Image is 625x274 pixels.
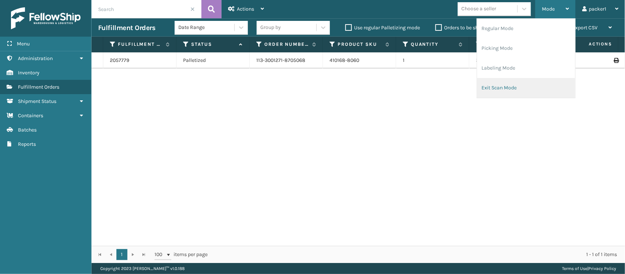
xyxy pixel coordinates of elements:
div: Group by [260,24,281,32]
li: Exit Scan Mode [477,78,575,98]
span: Reports [18,141,36,147]
label: Order Number [264,41,309,48]
a: 2057779 [110,57,129,64]
span: Shipment Status [18,98,56,104]
span: Administration [18,55,53,62]
span: Mode [542,6,555,12]
span: Actions [566,38,617,50]
span: Actions [237,6,254,12]
div: Choose a seller [461,5,496,13]
label: Product SKU [338,41,382,48]
span: Containers [18,112,43,119]
td: Palletized [176,52,250,68]
li: Regular Mode [477,19,575,38]
i: Print Label [614,58,618,63]
a: Privacy Policy [588,266,616,271]
td: 113-3001271-8705068 [250,52,323,68]
span: items per page [155,249,208,260]
label: Use regular Palletizing mode [345,25,420,31]
div: 1 - 1 of 1 items [218,251,617,258]
a: 392784193045 [476,57,510,63]
td: 1 [396,52,469,68]
p: Copyright 2023 [PERSON_NAME]™ v 1.0.188 [100,263,185,274]
li: Picking Mode [477,38,575,58]
span: Batches [18,127,37,133]
span: Fulfillment Orders [18,84,59,90]
label: Status [191,41,235,48]
label: Quantity [411,41,455,48]
a: 1 [116,249,127,260]
span: Export CSV [572,25,598,31]
a: 410168-8060 [330,57,359,63]
span: Inventory [18,70,40,76]
label: Orders to be shipped [DATE] [435,25,506,31]
label: Fulfillment Order Id [118,41,162,48]
div: | [562,263,616,274]
a: Terms of Use [562,266,587,271]
span: 100 [155,251,165,258]
li: Labeling Mode [477,58,575,78]
span: Menu [17,41,30,47]
div: Date Range [178,24,235,32]
img: logo [11,7,81,29]
h3: Fulfillment Orders [98,23,155,32]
